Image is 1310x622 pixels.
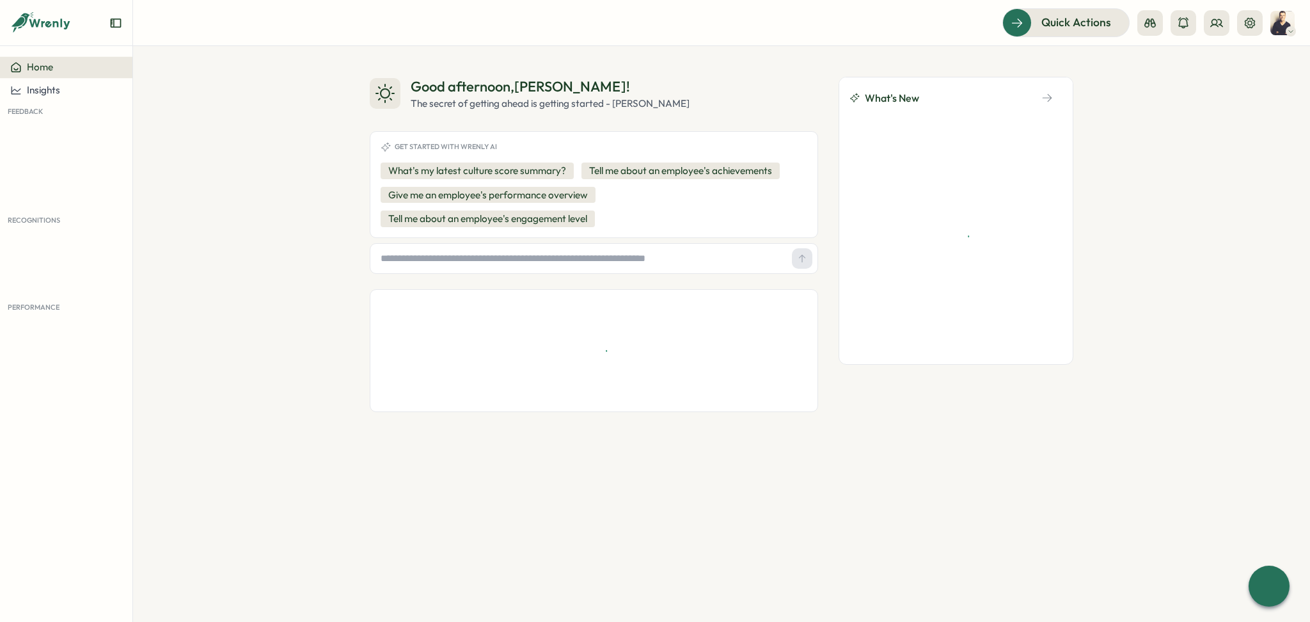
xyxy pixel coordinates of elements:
[381,211,595,227] button: Tell me about an employee's engagement level
[1002,8,1130,36] button: Quick Actions
[1270,11,1295,35] img: Jens Christenhuss
[27,61,53,74] span: Home
[381,187,596,203] button: Give me an employee's performance overview
[381,163,574,179] button: What's my latest culture score summary?
[411,77,690,97] div: Good afternoon , [PERSON_NAME] !
[411,97,690,111] div: The secret of getting ahead is getting started - [PERSON_NAME]
[109,17,122,29] button: Expand sidebar
[27,84,60,96] span: Insights
[865,90,919,106] span: What's New
[1041,14,1111,31] span: Quick Actions
[581,163,780,179] button: Tell me about an employee's achievements
[395,143,497,151] span: Get started with Wrenly AI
